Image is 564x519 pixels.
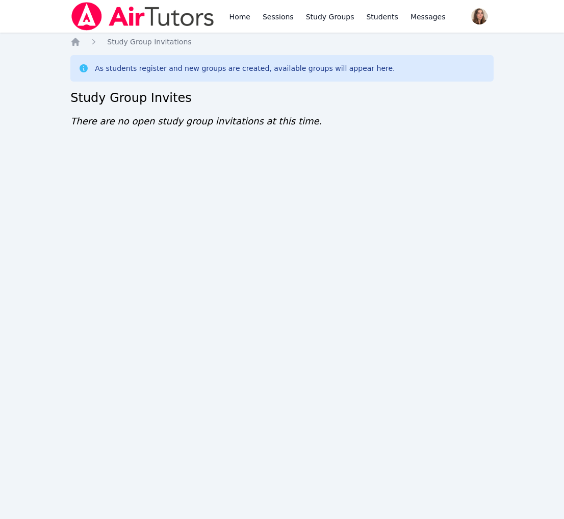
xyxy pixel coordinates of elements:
[95,63,395,73] div: As students register and new groups are created, available groups will appear here.
[411,12,446,22] span: Messages
[70,116,322,126] span: There are no open study group invitations at this time.
[107,37,191,47] a: Study Group Invitations
[70,37,494,47] nav: Breadcrumb
[70,90,494,106] h2: Study Group Invites
[107,38,191,46] span: Study Group Invitations
[70,2,215,31] img: Air Tutors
